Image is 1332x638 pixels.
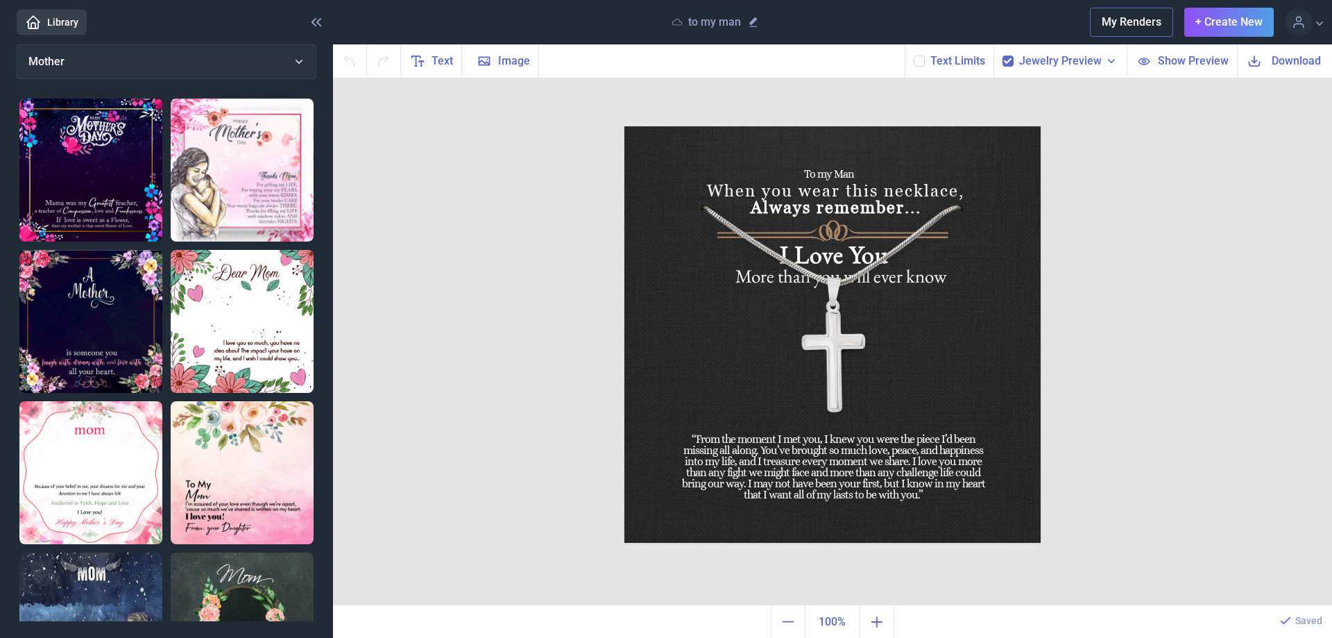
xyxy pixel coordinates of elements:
[1019,53,1118,69] button: Jewelry Preview
[1019,53,1102,69] span: Jewelry Preview
[432,53,453,69] span: Text
[674,264,1008,293] div: More than you will ever know
[1295,614,1322,628] p: Saved
[1272,53,1321,69] span: Download
[751,198,921,217] b: Always remember...
[771,605,805,638] button: Zoom out
[367,44,401,77] button: Redo
[28,55,65,68] span: Mother
[171,250,314,393] img: Dear Mom I love you so much
[401,44,462,77] button: Text
[860,605,894,638] button: Zoom in
[673,183,999,221] div: When you wear this necklace,
[930,53,985,69] button: Text Limits
[17,44,316,79] button: Mother
[1127,44,1237,77] button: Show Preview
[1158,53,1229,69] span: Show Preview
[19,401,162,544] img: Message Card Mother day
[462,44,539,77] button: Image
[808,608,857,636] span: 100%
[805,605,860,638] button: Actual size
[688,15,741,29] p: to my man
[624,126,1041,543] img: b024.jpg
[1184,8,1274,37] button: + Create New
[717,169,941,199] div: To my Man
[17,10,87,35] a: Library
[1090,8,1173,37] button: My Renders
[19,99,162,242] img: Mama was my greatest teacher
[708,239,962,268] div: I Love You
[674,434,993,476] div: “From the moment I met you, I knew you were the piece I’d been missing all along. You’ve brought ...
[498,53,530,69] span: Image
[333,44,367,77] button: Undo
[171,401,314,544] img: Mom - I'm assured of your love
[171,99,314,242] img: Thanks mom, for gifting me life
[19,250,162,393] img: Mother is someone you laugh with
[1237,44,1332,77] button: Download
